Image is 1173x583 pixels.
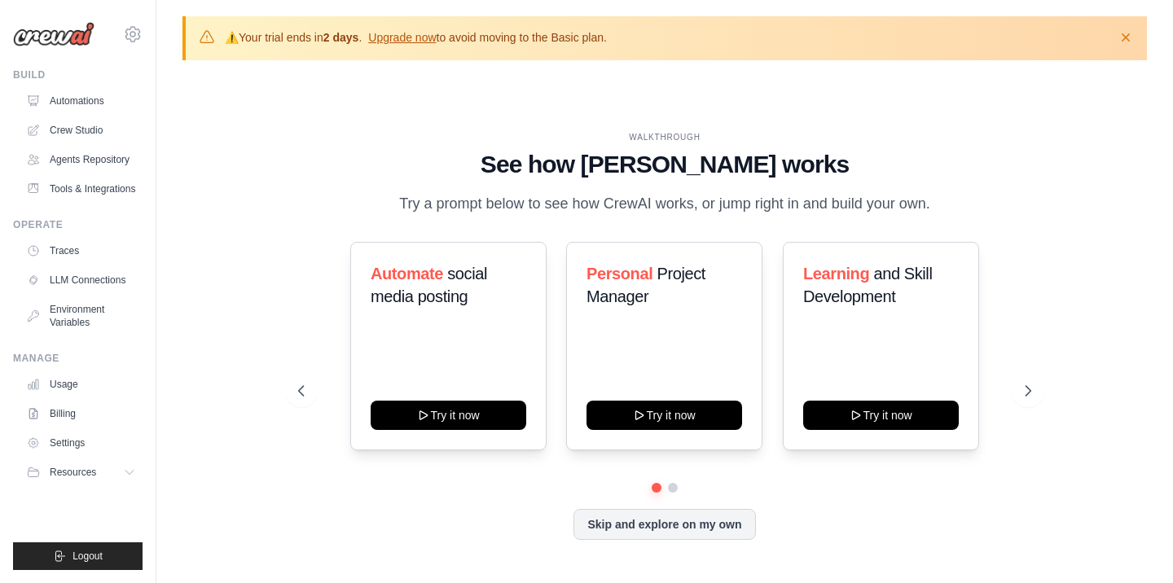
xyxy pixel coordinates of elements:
span: Personal [586,265,652,283]
button: Skip and explore on my own [573,509,755,540]
strong: 2 days [323,31,359,44]
button: Logout [13,542,143,570]
a: Agents Repository [20,147,143,173]
p: Try a prompt below to see how CrewAI works, or jump right in and build your own. [391,192,938,216]
button: Try it now [371,401,526,430]
div: Build [13,68,143,81]
a: Crew Studio [20,117,143,143]
a: Environment Variables [20,296,143,335]
button: Resources [20,459,143,485]
span: Learning [803,265,869,283]
button: Try it now [803,401,959,430]
span: Automate [371,265,443,283]
div: WALKTHROUGH [298,131,1030,143]
h1: See how [PERSON_NAME] works [298,150,1030,179]
span: and Skill Development [803,265,932,305]
a: Tools & Integrations [20,176,143,202]
a: LLM Connections [20,267,143,293]
div: Operate [13,218,143,231]
a: Usage [20,371,143,397]
a: Automations [20,88,143,114]
strong: ⚠️ [225,31,239,44]
button: Try it now [586,401,742,430]
a: Settings [20,430,143,456]
p: Your trial ends in . to avoid moving to the Basic plan. [225,29,607,46]
span: Resources [50,466,96,479]
a: Billing [20,401,143,427]
span: Logout [72,550,103,563]
div: Manage [13,352,143,365]
a: Traces [20,238,143,264]
img: Logo [13,22,94,46]
a: Upgrade now [368,31,436,44]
